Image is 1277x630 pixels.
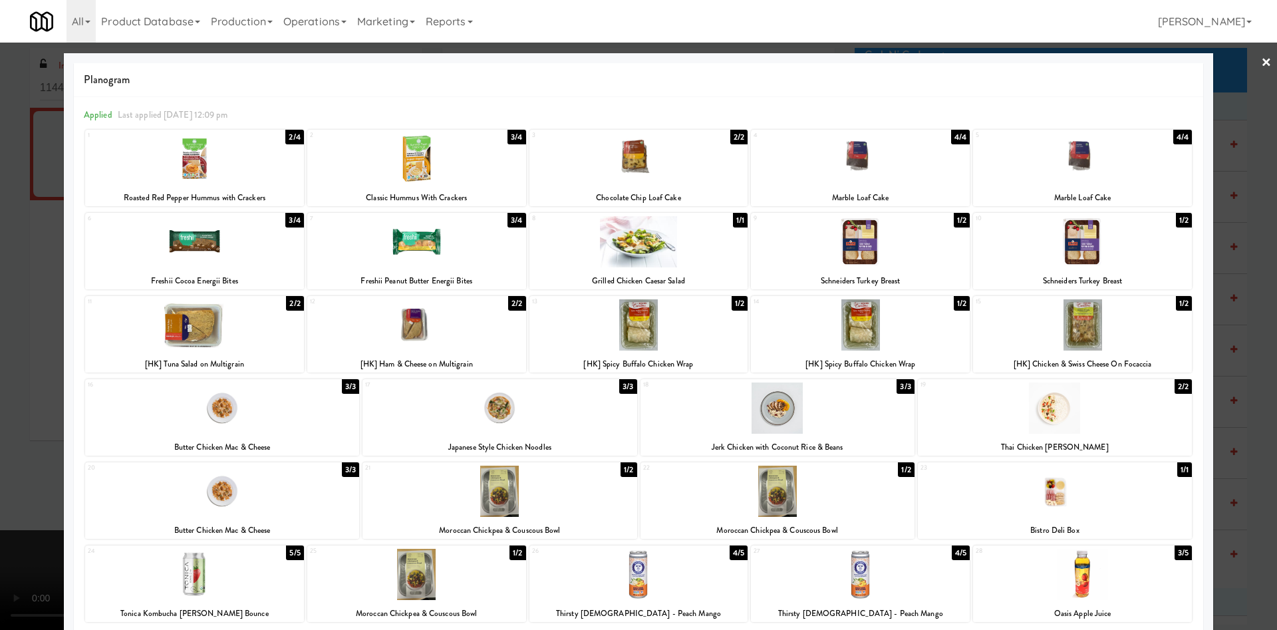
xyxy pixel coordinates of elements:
[307,605,526,622] div: Moroccan Chickpea & Couscous Bowl
[364,522,635,539] div: Moroccan Chickpea & Couscous Bowl
[751,546,970,622] div: 274/5Thirsty [DEMOGRAPHIC_DATA] - Peach Mango
[307,356,526,373] div: [HK] Ham & Cheese on Multigrain
[364,439,635,456] div: Japanese Style Chicken Noodles
[973,356,1192,373] div: [HK] Chicken & Swiss Cheese On Focaccia
[85,462,359,539] div: 203/3Butter Chicken Mac & Cheese
[532,130,638,141] div: 3
[973,546,1192,622] div: 283/5Oasis Apple Juice
[1176,213,1192,228] div: 1/2
[920,439,1190,456] div: Thai Chicken [PERSON_NAME]
[954,296,970,311] div: 1/2
[754,130,860,141] div: 4
[307,213,526,289] div: 73/4Freshii Peanut Butter Energii Bites
[973,296,1192,373] div: 151/2[HK] Chicken & Swiss Cheese On Focaccia
[640,522,915,539] div: Moroccan Chickpea & Couscous Bowl
[84,108,112,121] span: Applied
[508,296,525,311] div: 2/2
[87,190,302,206] div: Roasted Red Pepper Hummus with Crackers
[1175,546,1192,560] div: 3/5
[753,273,968,289] div: Schneiders Turkey Breast
[976,130,1082,141] div: 5
[85,522,359,539] div: Butter Chicken Mac & Cheese
[730,130,748,144] div: 2/2
[642,522,913,539] div: Moroccan Chickpea & Couscous Bowl
[362,462,637,539] div: 211/2Moroccan Chickpea & Couscous Bowl
[643,379,778,391] div: 18
[975,356,1190,373] div: [HK] Chicken & Swiss Cheese On Focaccia
[286,296,303,311] div: 2/2
[285,130,303,144] div: 2/4
[362,439,637,456] div: Japanese Style Chicken Noodles
[973,190,1192,206] div: Marble Loaf Cake
[751,130,970,206] div: 44/4Marble Loaf Cake
[898,462,914,477] div: 1/2
[730,546,748,560] div: 4/5
[921,379,1055,391] div: 19
[310,213,416,224] div: 7
[1176,296,1192,311] div: 1/2
[897,379,914,394] div: 3/3
[532,213,638,224] div: 8
[529,356,748,373] div: [HK] Spicy Buffalo Chicken Wrap
[309,273,524,289] div: Freshii Peanut Butter Energii Bites
[973,213,1192,289] div: 101/2Schneiders Turkey Breast
[88,379,222,391] div: 16
[918,522,1192,539] div: Bistro Deli Box
[309,356,524,373] div: [HK] Ham & Cheese on Multigrain
[85,213,304,289] div: 63/4Freshii Cocoa Energii Bites
[751,273,970,289] div: Schneiders Turkey Breast
[307,273,526,289] div: Freshii Peanut Butter Energii Bites
[532,296,638,307] div: 13
[976,546,1082,557] div: 28
[976,296,1082,307] div: 15
[751,605,970,622] div: Thirsty [DEMOGRAPHIC_DATA] - Peach Mango
[30,10,53,33] img: Micromart
[85,130,304,206] div: 12/4Roasted Red Pepper Hummus with Crackers
[753,605,968,622] div: Thirsty [DEMOGRAPHIC_DATA] - Peach Mango
[532,546,638,557] div: 26
[976,213,1082,224] div: 10
[751,296,970,373] div: 141/2[HK] Spicy Buffalo Chicken Wrap
[309,190,524,206] div: Classic Hummus With Crackers
[952,546,970,560] div: 4/5
[85,296,304,373] div: 112/2[HK] Tuna Salad on Multigrain
[88,213,194,224] div: 6
[643,462,778,474] div: 22
[754,296,860,307] div: 14
[85,273,304,289] div: Freshii Cocoa Energii Bites
[619,379,637,394] div: 3/3
[87,273,302,289] div: Freshii Cocoa Energii Bites
[732,296,748,311] div: 1/2
[733,213,748,228] div: 1/1
[920,522,1190,539] div: Bistro Deli Box
[753,356,968,373] div: [HK] Spicy Buffalo Chicken Wrap
[310,296,416,307] div: 12
[754,213,860,224] div: 9
[754,546,860,557] div: 27
[973,130,1192,206] div: 54/4Marble Loaf Cake
[529,190,748,206] div: Chocolate Chip Loaf Cake
[918,439,1192,456] div: Thai Chicken [PERSON_NAME]
[642,439,913,456] div: Jerk Chicken with Coconut Rice & Beans
[621,462,637,477] div: 1/2
[973,273,1192,289] div: Schneiders Turkey Breast
[365,379,499,391] div: 17
[310,130,416,141] div: 2
[362,379,637,456] div: 173/3Japanese Style Chicken Noodles
[342,379,359,394] div: 3/3
[509,546,525,560] div: 1/2
[954,213,970,228] div: 1/2
[87,439,357,456] div: Butter Chicken Mac & Cheese
[88,462,222,474] div: 20
[342,462,359,477] div: 3/3
[88,130,194,141] div: 1
[307,130,526,206] div: 23/4Classic Hummus With Crackers
[753,190,968,206] div: Marble Loaf Cake
[87,522,357,539] div: Butter Chicken Mac & Cheese
[285,213,303,228] div: 3/4
[975,605,1190,622] div: Oasis Apple Juice
[529,296,748,373] div: 131/2[HK] Spicy Buffalo Chicken Wrap
[87,605,302,622] div: Tonica Kombucha [PERSON_NAME] Bounce
[85,439,359,456] div: Butter Chicken Mac & Cheese
[921,462,1055,474] div: 23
